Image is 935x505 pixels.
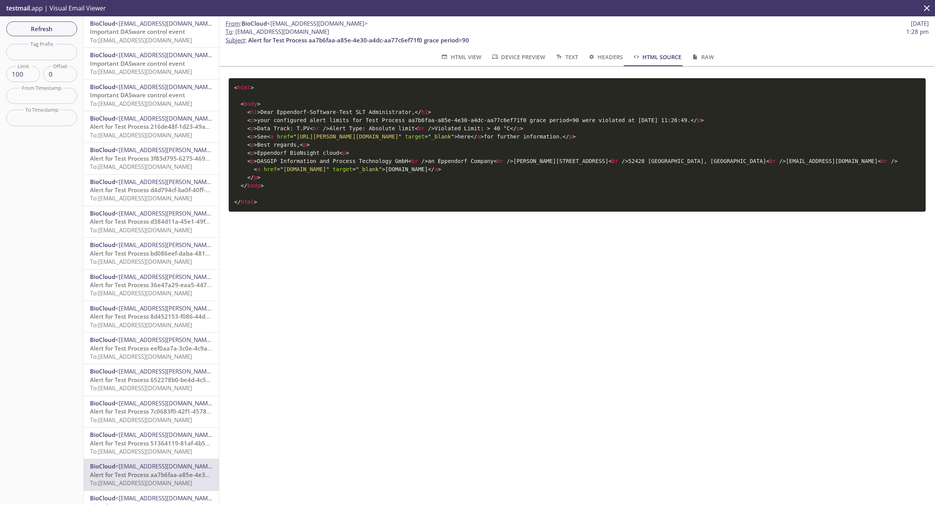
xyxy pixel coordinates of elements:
span: " [428,133,431,140]
span: Subject [226,36,245,44]
span: To: [EMAIL_ADDRESS][DOMAIN_NAME] [90,100,192,107]
span: BioCloud [90,336,115,344]
span: BioCloud [90,431,115,438]
div: BioCloud<[EMAIL_ADDRESS][DOMAIN_NAME]>Alert for Test Process 216de48f-1d23-49ad-81b4-be4fa3d43426... [84,111,219,142]
div: BioCloud<[EMAIL_ADDRESS][DOMAIN_NAME]>Important DASware control eventTo:[EMAIL_ADDRESS][DOMAIN_NAME] [84,80,219,111]
span: <[EMAIL_ADDRESS][PERSON_NAME][DOMAIN_NAME]> [115,241,261,249]
span: > [428,109,431,115]
span: br [408,158,418,164]
span: Text [555,52,578,62]
span: > [520,125,523,132]
span: h1 [415,109,428,115]
span: = [425,133,428,140]
span: < [247,133,251,140]
span: [DOMAIN_NAME] [277,166,330,172]
span: = [290,133,293,140]
p: : [226,28,929,44]
span: HTML View [440,52,481,62]
span: Raw [691,52,714,62]
span: <[EMAIL_ADDRESS][DOMAIN_NAME]> [115,462,216,470]
span: target [333,166,353,172]
div: BioCloud<[EMAIL_ADDRESS][DOMAIN_NAME]>Important DASware control eventTo:[EMAIL_ADDRESS][DOMAIN_NAME] [84,16,219,47]
span: BioCloud [90,367,115,375]
span: <[EMAIL_ADDRESS][PERSON_NAME][DOMAIN_NAME]> [115,336,261,344]
span: _blank [425,133,454,140]
span: p [247,133,254,140]
span: Alert for Test Process aa7b6faa-a85e-4e30-a4dc-aa77c6ef71f0 grace period=90 [90,471,311,479]
span: > [257,101,260,107]
span: a [471,133,480,140]
span: " [451,133,454,140]
span: BioCloud [90,83,115,91]
span: < [247,150,251,156]
div: BioCloud<[EMAIL_ADDRESS][PERSON_NAME][DOMAIN_NAME]>Alert for Test Process eef0aa7a-3c0e-4c9a-81d3... [84,333,219,364]
span: p [300,142,307,148]
span: < [609,158,612,164]
span: href [277,133,290,140]
span: p [691,117,700,123]
span: </ [691,117,697,123]
span: Alert for Test Process 216de48f-1d23-49ad-81b4-be4fa3d43426 [90,123,267,130]
span: br [415,125,425,132]
span: br [494,158,503,164]
span: <[EMAIL_ADDRESS][DOMAIN_NAME]> [115,51,216,59]
span: /> [779,158,786,164]
span: p [247,174,257,181]
span: Alert for Test Process 7c0683f0-42f1-4578-8aea-5c1f11628e3a grace period=90 [90,407,311,415]
span: p [339,150,346,156]
span: a [428,166,438,172]
span: To: [EMAIL_ADDRESS][DOMAIN_NAME] [90,131,192,139]
span: < [247,158,251,164]
span: > [480,133,483,140]
span: " [293,133,296,140]
span: " [356,166,359,172]
span: " [326,166,329,172]
span: < [247,142,251,148]
span: href [264,166,277,172]
span: > [346,150,349,156]
span: </ [415,109,422,115]
span: a [254,166,261,172]
span: < [267,133,270,140]
span: <[EMAIL_ADDRESS][PERSON_NAME][DOMAIN_NAME]> [115,178,261,186]
span: Alert for Test Process d4d794cf-ba0f-40ff-829f-1902e3c8a45f grace period=0 [90,186,303,194]
span: > [257,109,260,115]
div: BioCloud<[EMAIL_ADDRESS][PERSON_NAME][DOMAIN_NAME]>Alert for Test Process 3f83d795-6275-4695-a918... [84,143,219,174]
span: /> [422,158,428,164]
span: Device Preview [491,52,545,62]
span: BioCloud [90,51,115,59]
span: <[EMAIL_ADDRESS][DOMAIN_NAME]> [115,494,216,502]
span: To: [EMAIL_ADDRESS][DOMAIN_NAME] [90,289,192,297]
span: <[EMAIL_ADDRESS][PERSON_NAME][DOMAIN_NAME]> [115,367,261,375]
span: To: [EMAIL_ADDRESS][DOMAIN_NAME] [90,194,192,202]
span: </ [471,133,477,140]
span: > [572,133,575,140]
span: > [254,199,257,205]
span: < [241,101,244,107]
span: Important DASware control event [90,28,185,35]
span: /> [428,125,434,132]
div: BioCloud<[EMAIL_ADDRESS][PERSON_NAME][DOMAIN_NAME]>Alert for Test Process 36e47a29-eaa5-4471-81ea... [84,270,219,301]
span: /> [507,158,513,164]
span: BioCloud [90,304,115,312]
span: To: [EMAIL_ADDRESS][DOMAIN_NAME] [90,321,192,329]
span: < [339,150,342,156]
span: > [257,174,260,181]
span: BioCloud [90,241,115,249]
span: Alert for Test Process 8d452153-f086-44db-b9ee-560475d1845a grace period=0 [90,312,312,320]
span: To: [EMAIL_ADDRESS][DOMAIN_NAME] [90,384,192,392]
span: /> [323,125,330,132]
span: <[EMAIL_ADDRESS][PERSON_NAME][DOMAIN_NAME]> [115,273,261,281]
span: To: [EMAIL_ADDRESS][DOMAIN_NAME] [90,36,192,44]
span: a [267,133,273,140]
span: = [277,166,280,172]
span: " [379,166,382,172]
span: p [247,150,254,156]
span: Headers [587,52,623,62]
span: p [247,125,254,132]
span: html [234,84,251,91]
span: > [254,158,257,164]
span: /> [622,158,628,164]
span: p [563,133,572,140]
span: = [353,166,356,172]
